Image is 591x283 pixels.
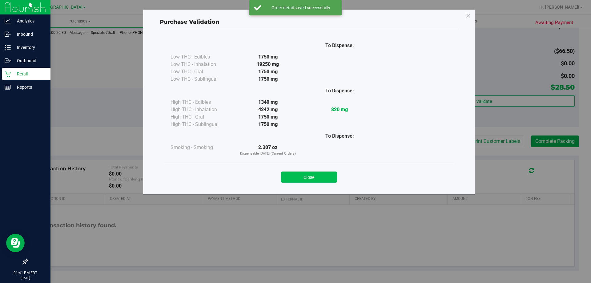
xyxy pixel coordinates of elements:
[171,121,232,128] div: High THC - Sublingual
[232,53,304,61] div: 1750 mg
[5,31,11,37] inline-svg: Inbound
[11,83,48,91] p: Reports
[5,84,11,90] inline-svg: Reports
[11,57,48,64] p: Outbound
[232,113,304,121] div: 1750 mg
[11,70,48,78] p: Retail
[304,132,376,140] div: To Dispense:
[5,44,11,51] inline-svg: Inventory
[3,270,48,276] p: 01:41 PM EDT
[11,17,48,25] p: Analytics
[5,71,11,77] inline-svg: Retail
[232,68,304,75] div: 1750 mg
[5,58,11,64] inline-svg: Outbound
[331,107,348,112] strong: 820 mg
[232,99,304,106] div: 1340 mg
[232,144,304,156] div: 2.307 oz
[11,44,48,51] p: Inventory
[304,87,376,95] div: To Dispense:
[171,99,232,106] div: High THC - Edibles
[232,106,304,113] div: 4242 mg
[171,75,232,83] div: Low THC - Sublingual
[232,75,304,83] div: 1750 mg
[171,113,232,121] div: High THC - Oral
[281,172,337,183] button: Close
[160,18,219,25] span: Purchase Validation
[171,61,232,68] div: Low THC - Inhalation
[5,18,11,24] inline-svg: Analytics
[232,61,304,68] div: 19250 mg
[232,121,304,128] div: 1750 mg
[171,68,232,75] div: Low THC - Oral
[3,276,48,280] p: [DATE]
[232,151,304,156] p: Dispensable [DATE] (Current Orders)
[6,234,25,252] iframe: Resource center
[265,5,337,11] div: Order detail saved successfully
[171,106,232,113] div: High THC - Inhalation
[304,42,376,49] div: To Dispense:
[171,144,232,151] div: Smoking - Smoking
[171,53,232,61] div: Low THC - Edibles
[11,30,48,38] p: Inbound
